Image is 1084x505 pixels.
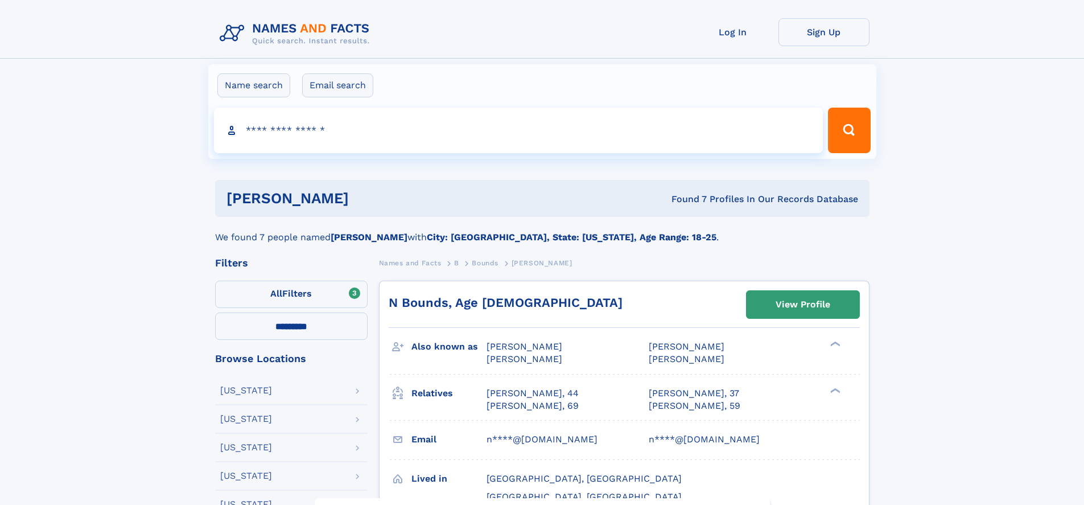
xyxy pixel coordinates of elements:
h1: [PERSON_NAME] [226,191,510,206]
span: [GEOGRAPHIC_DATA], [GEOGRAPHIC_DATA] [487,473,682,484]
h3: Email [411,430,487,449]
span: All [270,288,282,299]
a: [PERSON_NAME], 59 [649,400,740,412]
div: ❯ [827,387,841,394]
a: View Profile [747,291,859,318]
label: Email search [302,73,373,97]
div: [US_STATE] [220,471,272,481]
div: We found 7 people named with . [215,217,869,244]
span: [GEOGRAPHIC_DATA], [GEOGRAPHIC_DATA] [487,491,682,502]
div: Filters [215,258,368,268]
b: City: [GEOGRAPHIC_DATA], State: [US_STATE], Age Range: 18-25 [427,232,716,243]
a: [PERSON_NAME], 69 [487,400,579,412]
div: [US_STATE] [220,443,272,452]
div: [US_STATE] [220,386,272,395]
h3: Relatives [411,384,487,403]
div: Found 7 Profiles In Our Records Database [510,193,858,206]
a: [PERSON_NAME], 37 [649,387,739,400]
a: N Bounds, Age [DEMOGRAPHIC_DATA] [389,295,623,310]
div: Browse Locations [215,354,368,364]
div: ❯ [827,340,841,348]
label: Name search [217,73,290,97]
a: B [454,256,459,270]
img: Logo Names and Facts [215,18,379,49]
a: Sign Up [778,18,869,46]
span: B [454,259,459,267]
span: [PERSON_NAME] [512,259,572,267]
button: Search Button [828,108,870,153]
h3: Lived in [411,469,487,488]
div: [US_STATE] [220,414,272,424]
h3: Also known as [411,337,487,356]
a: Names and Facts [379,256,442,270]
input: search input [214,108,823,153]
span: Bounds [472,259,498,267]
span: [PERSON_NAME] [487,354,562,364]
span: [PERSON_NAME] [487,341,562,352]
a: Bounds [472,256,498,270]
a: [PERSON_NAME], 44 [487,387,579,400]
label: Filters [215,281,368,308]
a: Log In [687,18,778,46]
span: [PERSON_NAME] [649,354,724,364]
div: View Profile [776,291,830,318]
b: [PERSON_NAME] [331,232,407,243]
span: [PERSON_NAME] [649,341,724,352]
